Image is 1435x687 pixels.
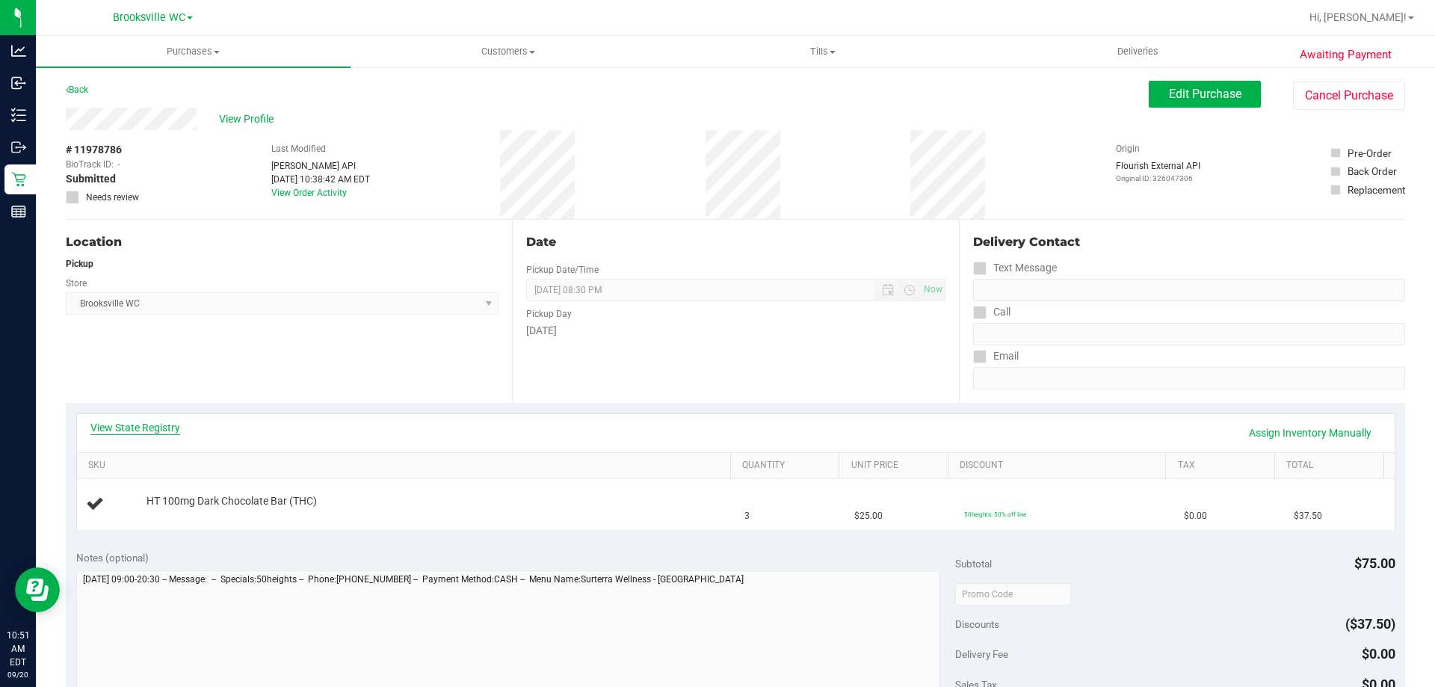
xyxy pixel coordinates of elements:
[7,629,29,669] p: 10:51 AM EDT
[1345,616,1395,632] span: ($37.50)
[744,509,750,523] span: 3
[86,191,139,204] span: Needs review
[665,36,980,67] a: Tills
[66,259,93,269] strong: Pickup
[7,669,29,680] p: 09/20
[964,511,1026,518] span: 50heights: 50% off line
[1348,182,1405,197] div: Replacement
[1116,159,1200,184] div: Flourish External API
[90,420,180,435] a: View State Registry
[11,108,26,123] inline-svg: Inventory
[955,583,1071,606] input: Promo Code
[1116,142,1140,155] label: Origin
[1309,11,1407,23] span: Hi, [PERSON_NAME]!
[271,188,347,198] a: View Order Activity
[973,279,1405,301] input: Format: (999) 999-9999
[742,460,833,472] a: Quantity
[66,171,116,187] span: Submitted
[1293,81,1405,110] button: Cancel Purchase
[11,43,26,58] inline-svg: Analytics
[666,45,979,58] span: Tills
[66,142,122,158] span: # 11978786
[113,11,185,24] span: Brooksville WC
[854,509,883,523] span: $25.00
[66,158,114,171] span: BioTrack ID:
[11,140,26,155] inline-svg: Outbound
[271,159,370,173] div: [PERSON_NAME] API
[960,460,1160,472] a: Discount
[88,460,724,472] a: SKU
[955,648,1008,660] span: Delivery Fee
[973,233,1405,251] div: Delivery Contact
[955,558,992,570] span: Subtotal
[973,345,1019,367] label: Email
[851,460,942,472] a: Unit Price
[1362,646,1395,662] span: $0.00
[1294,509,1322,523] span: $37.50
[955,611,999,638] span: Discounts
[526,263,599,277] label: Pickup Date/Time
[1169,87,1241,101] span: Edit Purchase
[973,257,1057,279] label: Text Message
[973,323,1405,345] input: Format: (999) 999-9999
[1239,420,1381,446] a: Assign Inventory Manually
[11,76,26,90] inline-svg: Inbound
[351,45,664,58] span: Customers
[66,84,88,95] a: Back
[351,36,665,67] a: Customers
[219,111,279,127] span: View Profile
[76,552,149,564] span: Notes (optional)
[526,307,572,321] label: Pickup Day
[526,323,945,339] div: [DATE]
[271,142,326,155] label: Last Modified
[526,233,945,251] div: Date
[1184,509,1207,523] span: $0.00
[1286,460,1377,472] a: Total
[1097,45,1179,58] span: Deliveries
[146,494,317,508] span: HT 100mg Dark Chocolate Bar (THC)
[981,36,1295,67] a: Deliveries
[1348,146,1392,161] div: Pre-Order
[36,36,351,67] a: Purchases
[117,158,120,171] span: -
[1178,460,1269,472] a: Tax
[1149,81,1261,108] button: Edit Purchase
[1354,555,1395,571] span: $75.00
[1116,173,1200,184] p: Original ID: 326047306
[11,204,26,219] inline-svg: Reports
[15,567,60,612] iframe: Resource center
[36,45,351,58] span: Purchases
[973,301,1010,323] label: Call
[66,233,499,251] div: Location
[271,173,370,186] div: [DATE] 10:38:42 AM EDT
[1348,164,1397,179] div: Back Order
[11,172,26,187] inline-svg: Retail
[66,277,87,290] label: Store
[1300,46,1392,64] span: Awaiting Payment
